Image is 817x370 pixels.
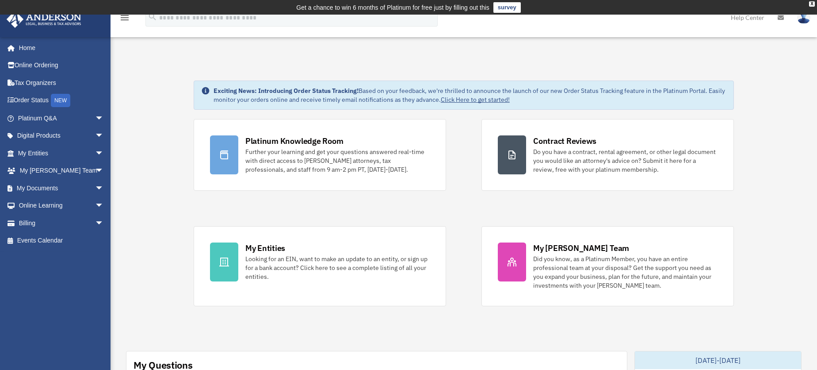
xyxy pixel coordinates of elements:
[95,162,113,180] span: arrow_drop_down
[194,226,446,306] a: My Entities Looking for an EIN, want to make an update to an entity, or sign up for a bank accoun...
[6,232,117,250] a: Events Calendar
[119,15,130,23] a: menu
[6,144,117,162] a: My Entitiesarrow_drop_down
[533,254,718,290] div: Did you know, as a Platinum Member, you have an entire professional team at your disposal? Get th...
[6,39,113,57] a: Home
[6,92,117,110] a: Order StatusNEW
[296,2,489,13] div: Get a chance to win 6 months of Platinum for free just by filling out this
[6,57,117,74] a: Online Ordering
[6,127,117,145] a: Digital Productsarrow_drop_down
[6,179,117,197] a: My Documentsarrow_drop_down
[481,119,734,191] a: Contract Reviews Do you have a contract, rental agreement, or other legal document you would like...
[119,12,130,23] i: menu
[6,74,117,92] a: Tax Organizers
[809,1,815,7] div: close
[95,179,113,197] span: arrow_drop_down
[245,147,430,174] div: Further your learning and get your questions answered real-time with direct access to [PERSON_NAM...
[214,87,359,95] strong: Exciting News: Introducing Order Status Tracking!
[493,2,521,13] a: survey
[148,12,157,22] i: search
[95,144,113,162] span: arrow_drop_down
[533,147,718,174] div: Do you have a contract, rental agreement, or other legal document you would like an attorney's ad...
[95,197,113,215] span: arrow_drop_down
[6,214,117,232] a: Billingarrow_drop_down
[481,226,734,306] a: My [PERSON_NAME] Team Did you know, as a Platinum Member, you have an entire professional team at...
[6,109,117,127] a: Platinum Q&Aarrow_drop_down
[4,11,84,28] img: Anderson Advisors Platinum Portal
[245,135,344,146] div: Platinum Knowledge Room
[95,109,113,127] span: arrow_drop_down
[533,135,596,146] div: Contract Reviews
[533,243,629,254] div: My [PERSON_NAME] Team
[51,94,70,107] div: NEW
[214,86,726,104] div: Based on your feedback, we're thrilled to announce the launch of our new Order Status Tracking fe...
[635,351,801,369] div: [DATE]-[DATE]
[797,11,810,24] img: User Pic
[441,96,510,104] a: Click Here to get started!
[95,214,113,232] span: arrow_drop_down
[6,197,117,215] a: Online Learningarrow_drop_down
[245,243,285,254] div: My Entities
[95,127,113,145] span: arrow_drop_down
[245,254,430,281] div: Looking for an EIN, want to make an update to an entity, or sign up for a bank account? Click her...
[6,162,117,180] a: My [PERSON_NAME] Teamarrow_drop_down
[194,119,446,191] a: Platinum Knowledge Room Further your learning and get your questions answered real-time with dire...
